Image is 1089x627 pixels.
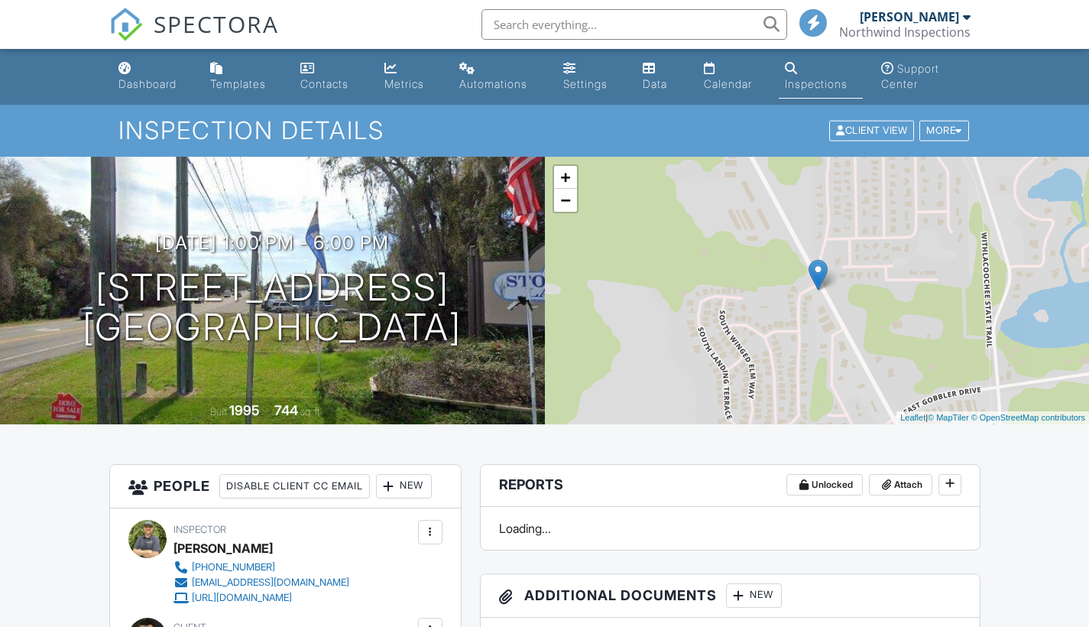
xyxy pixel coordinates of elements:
a: Contacts [294,55,366,99]
div: Settings [563,77,608,90]
div: [PERSON_NAME] [173,537,273,560]
div: | [896,411,1089,424]
a: Leaflet [900,413,925,422]
a: SPECTORA [109,21,279,53]
div: Disable Client CC Email [219,474,370,499]
div: 1995 [229,402,260,418]
div: [EMAIL_ADDRESS][DOMAIN_NAME] [192,577,349,589]
div: Contacts [300,77,348,90]
div: New [376,474,432,499]
a: [URL][DOMAIN_NAME] [173,590,349,606]
div: [PERSON_NAME] [860,9,959,24]
div: [URL][DOMAIN_NAME] [192,592,292,604]
h3: [DATE] 1:00 pm - 6:00 pm [155,232,389,253]
a: Metrics [378,55,441,99]
a: Support Center [875,55,977,99]
div: Support Center [881,62,939,90]
a: Inspections [779,55,863,99]
img: The Best Home Inspection Software - Spectora [109,8,143,41]
div: 744 [274,402,298,418]
a: © MapTiler [928,413,969,422]
h3: People [110,465,461,508]
div: Data [643,77,667,90]
a: Templates [204,55,282,99]
a: Client View [828,124,918,135]
a: © OpenStreetMap contributors [971,413,1085,422]
a: Automations (Basic) [453,55,545,99]
a: Zoom in [554,166,577,189]
div: Templates [210,77,266,90]
input: Search everything... [481,9,787,40]
h1: Inspection Details [118,117,970,144]
span: Inspector [173,524,226,535]
div: New [726,583,782,608]
div: Client View [829,121,914,141]
a: Settings [557,55,624,99]
div: Metrics [384,77,424,90]
div: More [919,121,969,141]
a: Zoom out [554,189,577,212]
span: SPECTORA [154,8,279,40]
a: [PHONE_NUMBER] [173,560,349,575]
a: Calendar [698,55,767,99]
a: Dashboard [112,55,192,99]
div: Calendar [704,77,752,90]
h3: Additional Documents [481,574,980,618]
div: Dashboard [118,77,177,90]
div: Northwind Inspections [839,24,971,40]
div: [PHONE_NUMBER] [192,561,275,573]
div: Inspections [785,77,848,90]
h1: [STREET_ADDRESS] [GEOGRAPHIC_DATA] [83,268,462,349]
a: Data [637,55,685,99]
a: [EMAIL_ADDRESS][DOMAIN_NAME] [173,575,349,590]
div: Automations [459,77,527,90]
span: sq. ft. [300,406,322,417]
span: Built [210,406,227,417]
